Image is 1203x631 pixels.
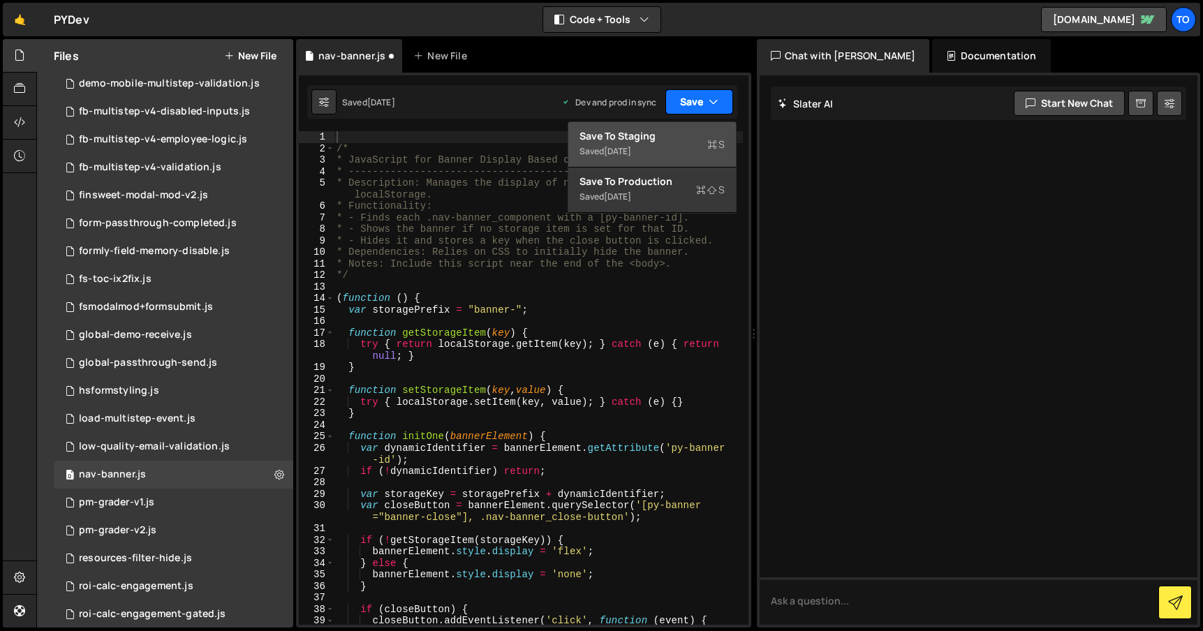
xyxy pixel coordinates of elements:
div: pm-grader-v1.js [79,496,154,509]
div: 11 [299,258,334,270]
div: load-multistep-event.js [79,413,195,425]
div: 4401/22207.js [54,572,293,600]
div: [DATE] [604,145,631,157]
div: 36 [299,581,334,593]
div: 1 [299,131,334,143]
div: 5 [299,177,334,200]
div: 4401/8889.js [54,70,293,98]
div: 19 [299,362,334,373]
div: 16 [299,315,334,327]
button: Start new chat [1014,91,1125,116]
div: 4401/11368.js [54,237,293,265]
div: 7 [299,212,334,224]
div: pm-grader-v2.js [79,524,156,537]
div: Save to Production [580,175,725,188]
div: PYDev [54,11,89,28]
button: New File [224,50,276,61]
h2: Slater AI [778,97,834,110]
div: 4401/14635.js [54,209,293,237]
div: formly-field-memory-disable.js [79,245,230,258]
div: 30 [299,500,334,523]
div: 38 [299,604,334,616]
div: fsmodalmod+formsubmit.js [79,301,213,313]
div: 39 [299,615,334,627]
div: 22 [299,396,334,408]
div: 9 [299,235,334,247]
div: 18 [299,339,334,362]
div: 23 [299,408,334,420]
div: nav-banner.js [318,49,385,63]
div: 4401/21117.js [54,433,293,461]
div: 14 [299,292,334,304]
div: roi-calc-engagement-gated.js [79,608,226,621]
span: S [707,138,725,151]
div: 4401/21469.js [54,321,293,349]
div: 31 [299,523,334,535]
button: Code + Tools [543,7,660,32]
div: 4401/25651.js [54,181,293,209]
div: 4401/22358.js [54,544,293,572]
div: 4401/11024.js [54,154,293,181]
span: S [696,183,725,197]
div: Documentation [932,39,1050,73]
div: 4401/26197.js [54,293,293,321]
div: 33 [299,546,334,558]
div: New File [413,49,472,63]
span: 0 [66,470,74,482]
div: 2 [299,143,334,155]
div: 25 [299,431,334,443]
div: 3 [299,154,334,166]
div: Saved [580,188,725,205]
div: 15 [299,304,334,316]
div: 8 [299,223,334,235]
a: 🤙 [3,3,37,36]
div: fb-multistep-v4-employee-logic.js [79,133,247,146]
div: 12 [299,269,334,281]
div: 21 [299,385,334,396]
div: 4401/24140.js [54,600,293,628]
button: Save to StagingS Saved[DATE] [568,122,736,168]
div: 34 [299,558,334,570]
button: Save [665,89,733,114]
a: [DOMAIN_NAME] [1041,7,1167,32]
div: 35 [299,569,334,581]
div: To [1171,7,1196,32]
div: fb-multistep-v4-disabled-inputs.js [79,105,250,118]
div: 28 [299,477,334,489]
div: 24 [299,420,334,431]
div: global-passthrough-send.js [79,357,217,369]
div: Saved [580,143,725,160]
div: 4401/11030.js [54,405,293,433]
div: demo-mobile-multistep-validation.js [79,77,260,90]
div: 4401/11362.js [54,98,293,126]
div: fs-toc-ix2fix.js [79,273,152,285]
div: global-demo-receive.js [79,329,192,341]
div: 20 [299,373,334,385]
div: 29 [299,489,334,500]
div: 6 [299,200,334,212]
div: [DATE] [604,191,631,202]
div: 4401/16742.js [54,461,293,489]
div: 32 [299,535,334,547]
button: Save to ProductionS Saved[DATE] [568,168,736,213]
div: fb-multistep-v4-validation.js [79,161,221,174]
div: 4401/41881.js [54,377,293,405]
div: 4401/11311.js [54,126,293,154]
div: Dev and prod in sync [561,96,656,108]
h2: Files [54,48,79,64]
div: 4401/21468.js [54,349,293,377]
div: 17 [299,327,334,339]
div: Save to Staging [580,129,725,143]
div: finsweet-modal-mod-v2.js [79,189,208,202]
div: form-passthrough-completed.js [79,217,237,230]
div: resources-filter-hide.js [79,552,192,565]
div: 13 [299,281,334,293]
: 4401/42285.js [54,265,293,293]
div: 37 [299,592,334,604]
div: 4401/41011.js [54,489,293,517]
div: low-quality-email-validation.js [79,440,230,453]
div: 4401/42599.js [54,517,293,544]
div: [DATE] [367,96,395,108]
div: nav-banner.js [79,468,146,481]
div: hsformstyling.js [79,385,159,397]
